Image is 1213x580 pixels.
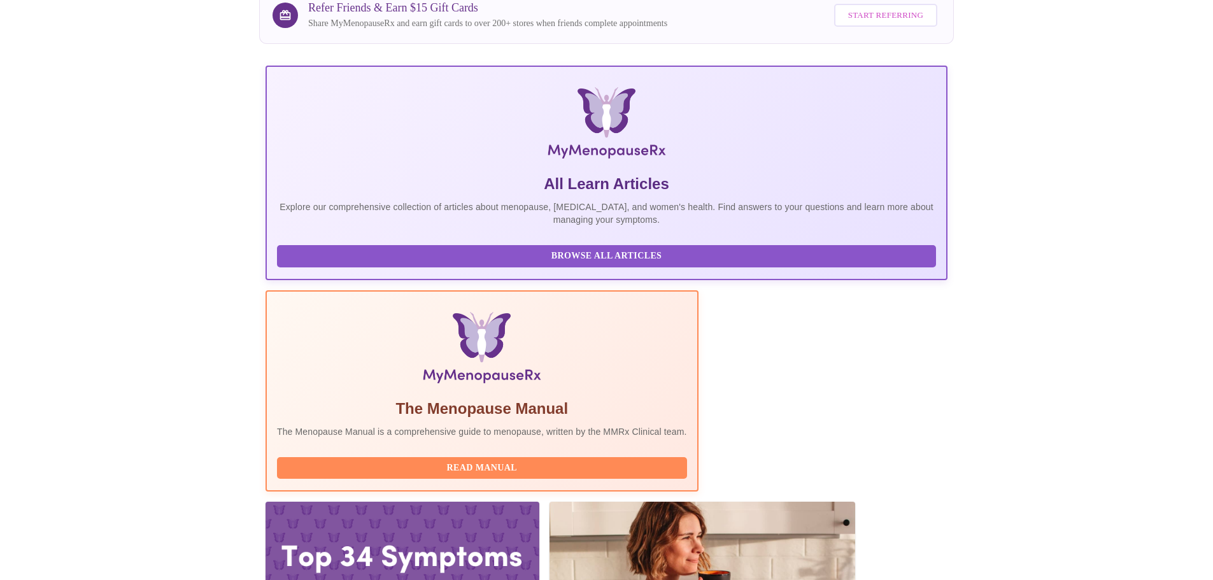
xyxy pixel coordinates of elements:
[308,17,667,30] p: Share MyMenopauseRx and earn gift cards to over 200+ stores when friends complete appointments
[277,399,687,419] h5: The Menopause Manual
[308,1,667,15] h3: Refer Friends & Earn $15 Gift Cards
[277,462,690,472] a: Read Manual
[290,248,923,264] span: Browse All Articles
[380,87,833,164] img: MyMenopauseRx Logo
[277,174,936,194] h5: All Learn Articles
[277,457,687,479] button: Read Manual
[834,4,937,27] button: Start Referring
[277,250,939,260] a: Browse All Articles
[290,460,674,476] span: Read Manual
[848,8,923,23] span: Start Referring
[277,201,936,226] p: Explore our comprehensive collection of articles about menopause, [MEDICAL_DATA], and women's hea...
[342,312,621,388] img: Menopause Manual
[277,425,687,438] p: The Menopause Manual is a comprehensive guide to menopause, written by the MMRx Clinical team.
[277,245,936,267] button: Browse All Articles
